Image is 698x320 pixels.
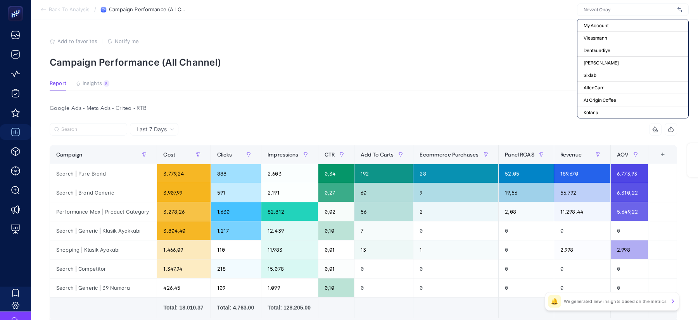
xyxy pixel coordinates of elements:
div: 10 items selected [655,151,661,169]
div: Search | Generic | Klasik Ayakkabı [50,221,157,240]
div: 52,05 [499,164,553,183]
div: 3.779,24 [157,164,210,183]
div: 13 [354,240,413,259]
div: 0,01 [318,259,354,278]
div: 0 [499,259,553,278]
div: 28 [413,164,498,183]
div: 9 [413,183,498,202]
span: Add to favorites [57,38,97,44]
div: 15.078 [261,259,318,278]
div: 0,34 [318,164,354,183]
div: 6.310,22 [611,183,648,202]
div: Shopping | Klasik Ayakabı [50,240,157,259]
span: Insights [83,80,102,87]
div: 1 [413,240,498,259]
div: 888 [211,164,261,183]
span: My Account [584,23,609,29]
span: Last 7 Days [136,125,167,133]
div: 7 [354,221,413,240]
div: 2.191 [261,183,318,202]
div: 110 [211,240,261,259]
div: Google Ads - Meta Ads - Criteo - RTB [43,103,683,114]
div: 5.649,22 [611,202,648,221]
span: Impressions [268,151,299,158]
div: 591 [211,183,261,202]
span: Back To Analysis [49,7,90,13]
div: 0 [413,278,498,297]
div: 2,08 [499,202,553,221]
div: 🔔 [548,295,561,308]
span: Panel ROAS [505,151,534,158]
div: 0 [554,221,610,240]
span: Viessmann [584,35,607,41]
div: 0 [611,221,648,240]
button: Notify me [107,38,139,44]
div: 0,10 [318,278,354,297]
div: 0 [413,259,498,278]
div: 0 [611,278,648,297]
div: 11.298,44 [554,202,610,221]
div: 0 [354,278,413,297]
span: Clicks [217,151,232,158]
div: 12.439 [261,221,318,240]
div: 0,02 [318,202,354,221]
div: Search | Brand Generic [50,183,157,202]
span: Report [50,80,66,87]
div: 0,01 [318,240,354,259]
div: 0,10 [318,221,354,240]
span: Kofana [584,110,598,116]
div: Performance Max | Product Category [50,202,157,221]
span: Campaign Performance (All Channel) [109,7,187,13]
span: Notify me [115,38,139,44]
div: 1.217 [211,221,261,240]
img: svg%3e [677,6,682,14]
input: Nevzat Onay [584,7,674,13]
div: 0 [499,221,553,240]
span: Campaign [56,151,82,158]
span: Ecommerce Purchases [420,151,479,158]
div: 218 [211,259,261,278]
span: Dentsuadiye [584,47,610,54]
span: Sixfab [584,72,596,78]
div: 0,27 [318,183,354,202]
button: Add to favorites [50,38,97,44]
div: 0 [413,221,498,240]
div: 0 [554,259,610,278]
div: 0 [611,259,648,278]
span: Cost [163,151,175,158]
div: 109 [211,278,261,297]
div: 82.812 [261,202,318,221]
input: Search [61,127,123,132]
div: 0 [554,278,610,297]
div: 11.983 [261,240,318,259]
div: Total: 128.205.00 [268,304,312,311]
div: + [655,151,670,158]
div: 60 [354,183,413,202]
span: / [94,6,96,12]
div: 56.792 [554,183,610,202]
div: 6.773,93 [611,164,648,183]
div: Total: 4.763.00 [217,304,255,311]
div: Total: 18.010.37 [163,304,204,311]
div: 426,45 [157,278,210,297]
div: 3.278,26 [157,202,210,221]
div: Search | Generic | 39 Numara [50,278,157,297]
span: Add To Carts [361,151,394,158]
span: At Origin Coffee [584,97,616,103]
div: 56 [354,202,413,221]
div: 0 [354,259,413,278]
span: Revenue [560,151,582,158]
div: 2.603 [261,164,318,183]
p: We generated new insights based on the metrics [564,298,667,304]
div: 1.630 [211,202,261,221]
div: 2.998 [611,240,648,259]
span: AOV [617,151,629,158]
div: 189.670 [554,164,610,183]
div: 1.466,09 [157,240,210,259]
div: Search | Competitor [50,259,157,278]
div: 19,56 [499,183,553,202]
div: 8 [104,80,109,87]
div: 0 [499,240,553,259]
div: 3.804,40 [157,221,210,240]
p: Campaign Performance (All Channel) [50,57,679,68]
